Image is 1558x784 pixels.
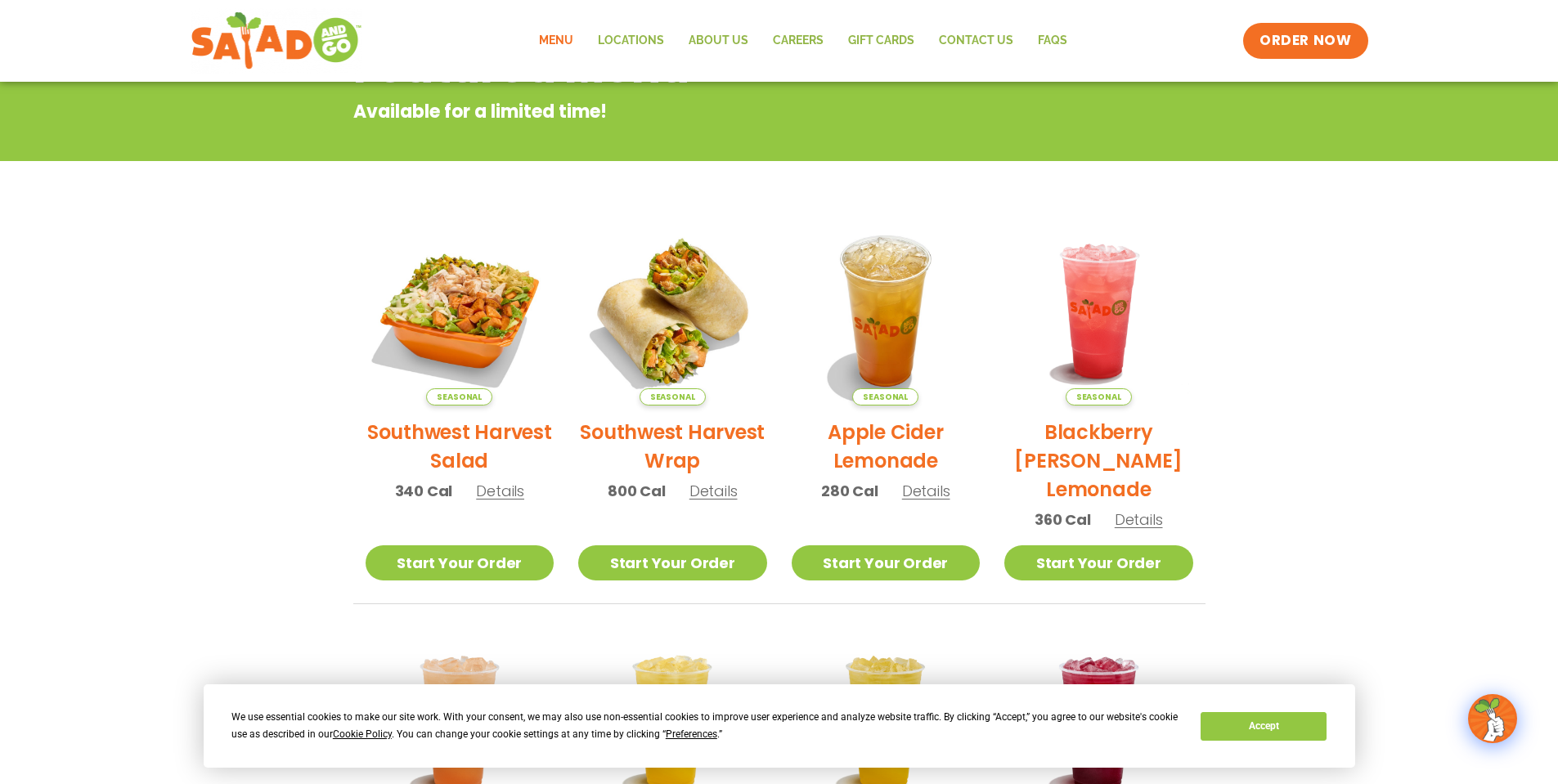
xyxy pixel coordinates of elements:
[902,481,950,501] span: Details
[852,388,918,405] span: Seasonal
[426,388,492,405] span: Seasonal
[231,709,1181,743] div: We use essential cookies to make our site work. With your consent, we may also use non-essential ...
[676,22,761,60] a: About Us
[792,545,981,580] a: Start Your Order
[395,480,453,502] span: 340 Cal
[1470,696,1515,741] img: wpChatIcon
[1201,712,1327,741] button: Accept
[689,481,738,501] span: Details
[366,217,555,405] img: Product photo for Southwest Harvest Salad
[792,418,981,475] h2: Apple Cider Lemonade
[586,22,676,60] a: Locations
[1259,31,1351,51] span: ORDER NOW
[191,8,363,74] img: new-SAG-logo-768×292
[333,728,392,740] span: Cookie Policy
[366,545,555,580] a: Start Your Order
[608,480,666,502] span: 800 Cal
[640,388,706,405] span: Seasonal
[821,480,878,502] span: 280 Cal
[666,728,717,740] span: Preferences
[761,22,836,60] a: Careers
[353,98,1074,125] p: Available for a limited time!
[527,22,586,60] a: Menu
[836,22,927,60] a: GIFT CARDS
[527,22,1080,60] nav: Menu
[1004,418,1193,504] h2: Blackberry [PERSON_NAME] Lemonade
[204,684,1355,768] div: Cookie Consent Prompt
[1004,217,1193,405] img: Product photo for Blackberry Bramble Lemonade
[366,418,555,475] h2: Southwest Harvest Salad
[927,22,1026,60] a: Contact Us
[578,418,767,475] h2: Southwest Harvest Wrap
[578,545,767,580] a: Start Your Order
[1243,23,1367,59] a: ORDER NOW
[1004,545,1193,580] a: Start Your Order
[476,481,524,501] span: Details
[792,217,981,405] img: Product photo for Apple Cider Lemonade
[1035,508,1091,531] span: 360 Cal
[578,217,767,405] img: Product photo for Southwest Harvest Wrap
[1115,509,1163,530] span: Details
[1066,388,1132,405] span: Seasonal
[1026,22,1080,60] a: FAQs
